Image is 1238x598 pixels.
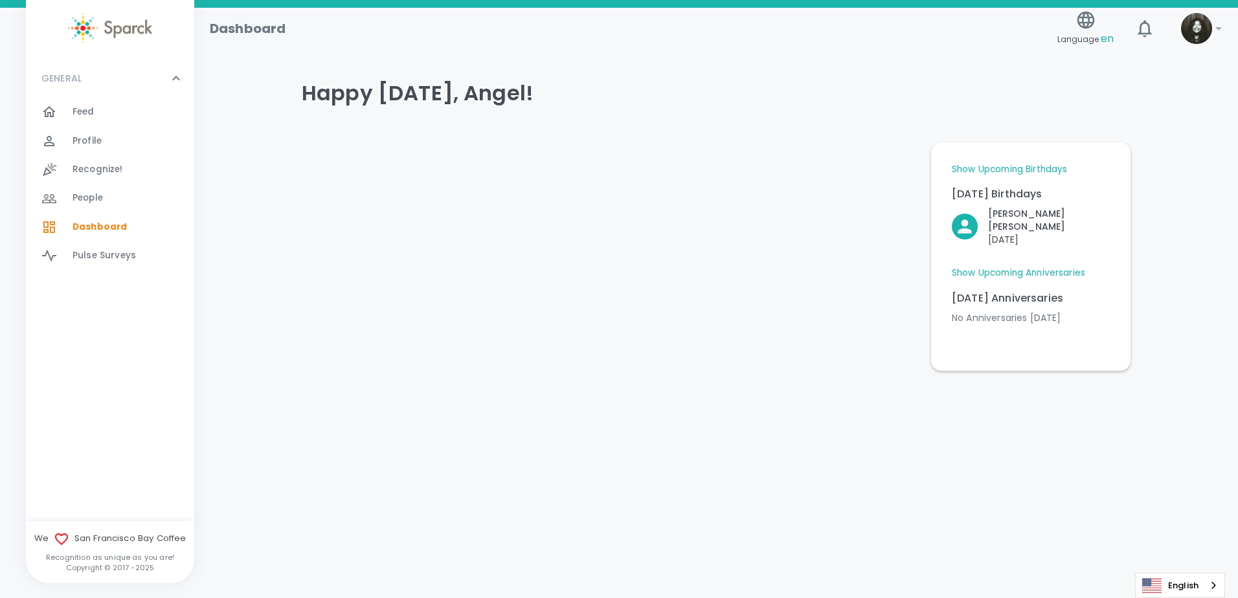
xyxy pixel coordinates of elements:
[941,197,1110,246] div: Click to Recognize!
[26,98,194,126] a: Feed
[26,562,194,573] p: Copyright © 2017 - 2025
[73,221,127,234] span: Dashboard
[26,127,194,155] a: Profile
[952,267,1085,280] a: Show Upcoming Anniversaries
[73,135,102,148] span: Profile
[952,311,1110,324] p: No Anniversaries [DATE]
[73,105,95,118] span: Feed
[73,192,103,205] span: People
[952,186,1110,202] p: [DATE] Birthdays
[1101,31,1114,46] span: en
[73,163,123,176] span: Recognize!
[26,241,194,270] a: Pulse Surveys
[952,163,1067,176] a: Show Upcoming Birthdays
[1135,573,1225,598] aside: Language selected: English
[210,18,286,39] h1: Dashboard
[26,184,194,212] a: People
[41,72,82,85] p: GENERAL
[1136,573,1224,597] a: English
[26,59,194,98] div: GENERAL
[302,80,1131,106] h4: Happy [DATE], Angel!
[26,531,194,547] span: We San Francisco Bay Coffee
[73,249,136,262] span: Pulse Surveys
[26,13,194,43] a: Sparck logo
[26,213,194,241] a: Dashboard
[1057,30,1114,48] span: Language:
[1052,6,1119,52] button: Language:en
[68,13,152,43] img: Sparck logo
[1135,573,1225,598] div: Language
[988,233,1110,246] p: [DATE]
[26,552,194,562] p: Recognition as unique as you are!
[988,207,1110,233] p: [PERSON_NAME] [PERSON_NAME]
[1181,13,1212,44] img: Picture of Angel
[952,291,1110,306] p: [DATE] Anniversaries
[952,207,1110,246] button: Click to Recognize!
[26,98,194,275] div: GENERAL
[26,155,194,184] a: Recognize!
